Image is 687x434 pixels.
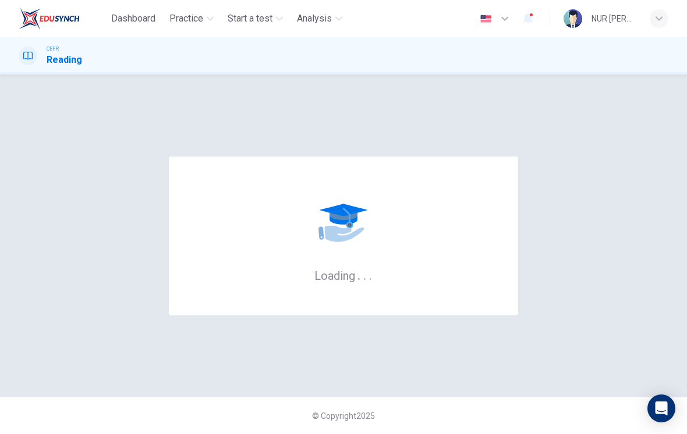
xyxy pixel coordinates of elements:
[312,411,375,421] span: © Copyright 2025
[297,12,332,26] span: Analysis
[292,8,347,29] button: Analysis
[169,12,203,26] span: Practice
[228,12,272,26] span: Start a test
[357,265,361,284] h6: .
[47,45,59,53] span: CEFR
[369,265,373,284] h6: .
[19,7,107,30] a: EduSynch logo
[107,8,160,29] button: Dashboard
[592,12,636,26] div: NUR [PERSON_NAME]
[223,8,288,29] button: Start a test
[564,9,582,28] img: Profile picture
[47,53,82,67] h1: Reading
[165,8,218,29] button: Practice
[363,265,367,284] h6: .
[111,12,155,26] span: Dashboard
[314,268,373,283] h6: Loading
[19,7,80,30] img: EduSynch logo
[479,15,493,23] img: en
[647,394,675,422] div: Open Intercom Messenger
